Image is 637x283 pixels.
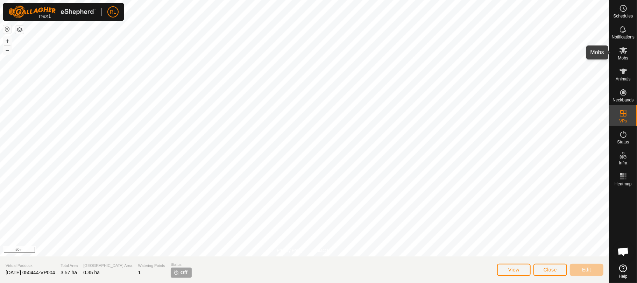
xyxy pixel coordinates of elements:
img: Gallagher Logo [8,6,96,18]
button: Reset Map [3,25,12,34]
button: Map Layers [15,26,24,34]
span: RL [110,8,116,16]
a: Open chat [613,241,634,262]
span: Off [181,269,187,276]
span: Heatmap [615,182,632,186]
span: [DATE] 050444-VP004 [6,270,55,275]
span: [GEOGRAPHIC_DATA] Area [83,263,132,269]
span: Status [617,140,629,144]
span: 3.57 ha [61,270,77,275]
img: turn-off [174,270,179,275]
span: Neckbands [613,98,634,102]
a: Help [609,262,637,281]
span: View [508,267,519,273]
span: Mobs [618,56,628,60]
span: 0.35 ha [83,270,100,275]
span: Schedules [613,14,633,18]
button: + [3,37,12,45]
span: Total Area [61,263,78,269]
span: Infra [619,161,627,165]
span: Status [171,262,192,268]
button: View [497,264,531,276]
button: Close [533,264,567,276]
span: Virtual Paddock [6,263,55,269]
span: Edit [582,267,591,273]
a: Privacy Policy [277,247,303,254]
span: Close [544,267,557,273]
span: Help [619,274,628,278]
span: Notifications [612,35,635,39]
a: Contact Us [311,247,332,254]
button: Edit [570,264,603,276]
span: 1 [138,270,141,275]
span: VPs [619,119,627,123]
span: Watering Points [138,263,165,269]
button: – [3,46,12,54]
span: Animals [616,77,631,81]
